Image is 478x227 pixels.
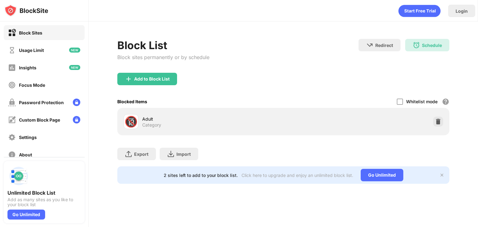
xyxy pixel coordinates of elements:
img: customize-block-page-off.svg [8,116,16,124]
div: Add as many sites as you like to your block list [7,197,81,207]
div: Whitelist mode [406,99,438,104]
div: Blocked Items [117,99,147,104]
div: Login [456,8,468,14]
div: Usage Limit [19,48,44,53]
div: Insights [19,65,36,70]
img: lock-menu.svg [73,116,80,123]
div: Custom Block Page [19,117,60,123]
img: new-icon.svg [69,65,80,70]
div: Block sites permanently or by schedule [117,54,209,60]
img: password-protection-off.svg [8,99,16,106]
img: focus-off.svg [8,81,16,89]
div: Focus Mode [19,82,45,88]
div: Unlimited Block List [7,190,81,196]
div: Export [134,151,148,157]
img: block-on.svg [8,29,16,37]
img: x-button.svg [439,173,444,178]
img: logo-blocksite.svg [4,4,48,17]
img: about-off.svg [8,151,16,159]
div: Redirect [375,43,393,48]
div: Adult [142,116,283,122]
div: Add to Block List [134,76,170,81]
div: Click here to upgrade and enjoy an unlimited block list. [241,173,353,178]
img: new-icon.svg [69,48,80,53]
div: Category [142,122,161,128]
div: 2 sites left to add to your block list. [164,173,238,178]
img: insights-off.svg [8,64,16,72]
div: Import [176,151,191,157]
div: 🔞 [124,115,138,128]
img: settings-off.svg [8,133,16,141]
div: Go Unlimited [361,169,403,181]
div: Go Unlimited [7,210,45,220]
div: Block List [117,39,209,52]
div: Schedule [422,43,442,48]
div: About [19,152,32,157]
div: animation [398,5,441,17]
div: Block Sites [19,30,42,35]
img: time-usage-off.svg [8,46,16,54]
img: push-block-list.svg [7,165,30,187]
div: Password Protection [19,100,64,105]
div: Settings [19,135,37,140]
img: lock-menu.svg [73,99,80,106]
